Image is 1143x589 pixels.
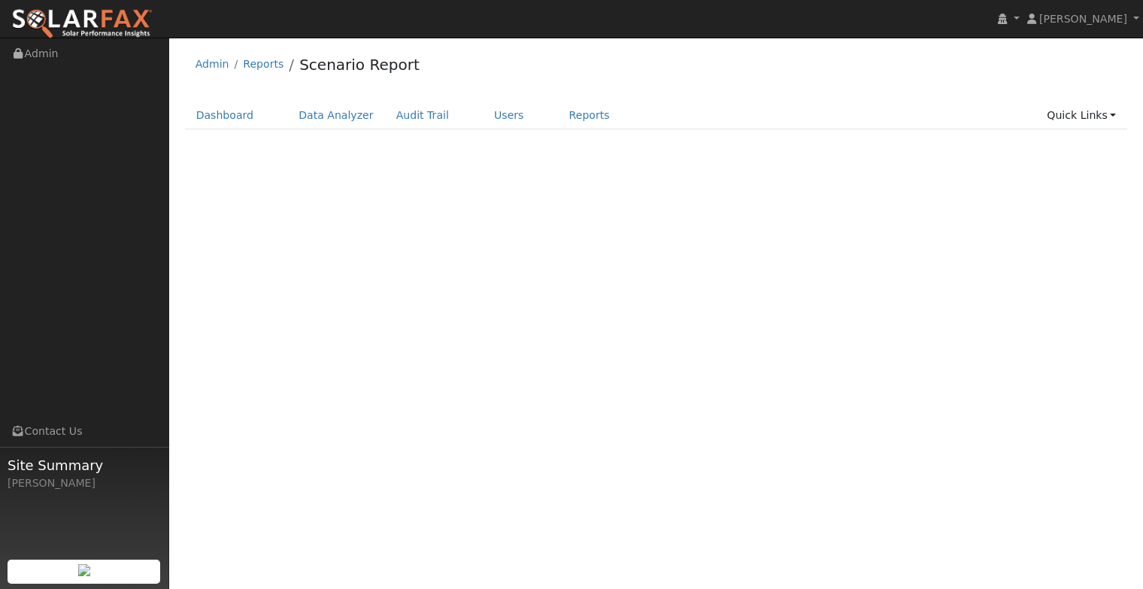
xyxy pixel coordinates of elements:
a: Reports [243,58,283,70]
div: [PERSON_NAME] [8,475,161,491]
a: Audit Trail [385,102,460,129]
a: Quick Links [1035,102,1127,129]
span: [PERSON_NAME] [1039,13,1127,25]
a: Dashboard [185,102,265,129]
a: Reports [558,102,621,129]
img: retrieve [78,564,90,576]
a: Scenario Report [299,56,420,74]
img: SolarFax [11,8,153,40]
span: Site Summary [8,455,161,475]
a: Users [483,102,535,129]
a: Data Analyzer [287,102,385,129]
a: Admin [196,58,229,70]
